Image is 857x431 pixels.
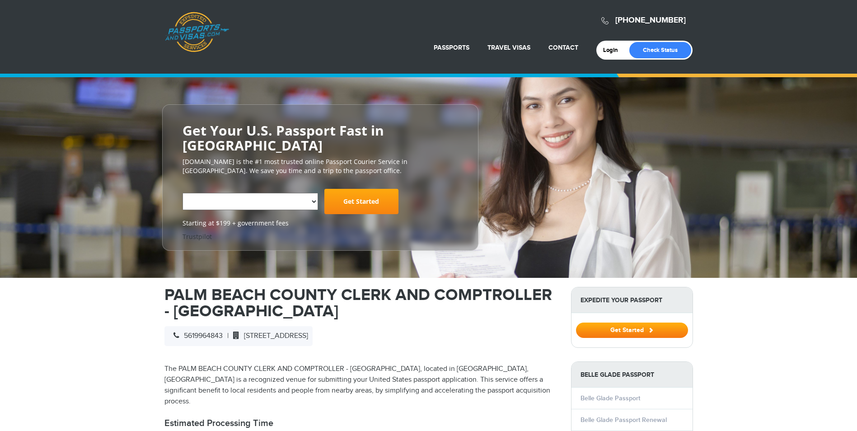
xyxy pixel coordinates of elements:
[434,44,469,52] a: Passports
[183,123,458,153] h2: Get Your U.S. Passport Fast in [GEOGRAPHIC_DATA]
[183,232,212,241] a: Trustpilot
[571,362,693,388] strong: Belle Glade Passport
[164,418,557,429] h2: Estimated Processing Time
[615,15,686,25] a: [PHONE_NUMBER]
[603,47,624,54] a: Login
[581,416,667,424] a: Belle Glade Passport Renewal
[576,323,688,338] button: Get Started
[629,42,691,58] a: Check Status
[164,326,313,346] div: |
[169,332,223,340] span: 5619964843
[164,364,557,407] p: The PALM BEACH COUNTY CLERK AND COMPTROLLER - [GEOGRAPHIC_DATA], located in [GEOGRAPHIC_DATA], [G...
[324,189,398,214] a: Get Started
[581,394,640,402] a: Belle Glade Passport
[548,44,578,52] a: Contact
[183,157,458,175] p: [DOMAIN_NAME] is the #1 most trusted online Passport Courier Service in [GEOGRAPHIC_DATA]. We sav...
[487,44,530,52] a: Travel Visas
[165,12,229,52] a: Passports & [DOMAIN_NAME]
[164,287,557,319] h1: PALM BEACH COUNTY CLERK AND COMPTROLLER - [GEOGRAPHIC_DATA]
[229,332,308,340] span: [STREET_ADDRESS]
[571,287,693,313] strong: Expedite Your Passport
[576,326,688,333] a: Get Started
[183,219,458,228] span: Starting at $199 + government fees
